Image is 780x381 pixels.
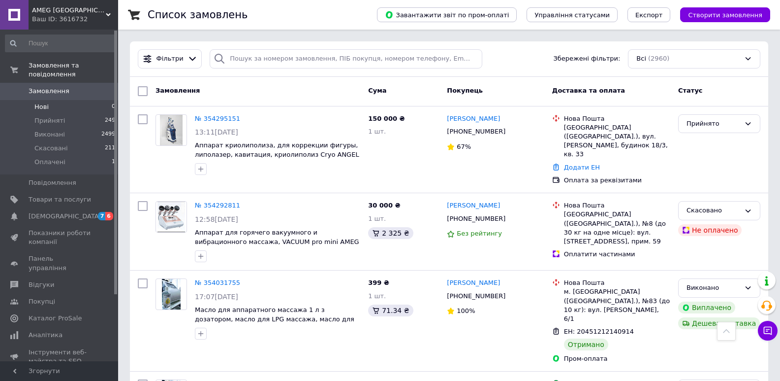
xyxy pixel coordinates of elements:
[195,279,240,286] a: № 354031755
[636,54,646,64] span: Всі
[445,212,507,225] div: [PHONE_NUMBER]
[368,215,386,222] span: 1 шт.
[564,123,670,159] div: [GEOGRAPHIC_DATA] ([GEOGRAPHIC_DATA].), вул. [PERSON_NAME], будинок 18/3, кв. 33
[157,202,185,232] img: Фото товару
[29,61,118,79] span: Замовлення та повідомлення
[29,297,55,306] span: Покупці
[457,143,471,150] span: 67%
[156,54,184,64] span: Фільтри
[368,202,400,209] span: 30 000 ₴
[162,279,181,310] img: Фото товару
[368,115,405,122] span: 150 000 ₴
[5,35,116,52] input: Пошук
[552,87,625,94] span: Доставка та оплата
[447,87,483,94] span: Покупець
[34,130,65,139] span: Виконані
[564,114,670,123] div: Нова Пошта
[648,55,669,62] span: (2960)
[210,49,482,69] input: Пошук за номером замовлення, ПІБ покупця, номером телефону, Email, номером накладної
[368,292,386,300] span: 1 шт.
[105,212,113,220] span: 6
[457,307,475,314] span: 100%
[678,302,735,313] div: Виплачено
[758,321,778,341] button: Чат з покупцем
[112,158,115,167] span: 1
[564,287,670,323] div: м. [GEOGRAPHIC_DATA] ([GEOGRAPHIC_DATA].), №83 (до 10 кг): вул. [PERSON_NAME], 6/1
[564,354,670,363] div: Пром-оплата
[195,141,359,167] a: Аппарат криолиполиза, для коррекции фигуры, липолазер, кавитация, криолиполиз Cryo ANGEL 360
[527,7,618,22] button: Управління статусами
[98,212,106,220] span: 7
[195,215,238,223] span: 12:58[DATE]
[32,15,118,24] div: Ваш ID: 3616732
[34,116,65,125] span: Прийняті
[160,115,183,145] img: Фото товару
[29,348,91,366] span: Інструменти веб-майстра та SEO
[195,202,240,209] a: № 354292811
[29,87,69,96] span: Замовлення
[564,201,670,210] div: Нова Пошта
[29,254,91,272] span: Панель управління
[34,103,49,111] span: Нові
[686,119,740,129] div: Прийнято
[377,7,517,22] button: Завантажити звіт по пром-оплаті
[564,176,670,185] div: Оплата за реквізитами
[195,306,354,332] a: Масло для аппаратного массажа 1 л з дозатором, масло для LPG массажа, масло для эндосферы
[148,9,248,21] h1: Список замовлень
[368,305,413,316] div: 71.34 ₴
[553,54,620,64] span: Збережені фільтри:
[457,230,502,237] span: Без рейтингу
[29,331,62,340] span: Аналітика
[368,279,389,286] span: 399 ₴
[678,224,742,236] div: Не оплачено
[635,11,663,19] span: Експорт
[105,144,115,153] span: 211
[101,130,115,139] span: 2499
[447,114,500,124] a: [PERSON_NAME]
[678,317,760,329] div: Дешева доставка
[156,87,200,94] span: Замовлення
[156,201,187,233] a: Фото товару
[627,7,671,22] button: Експорт
[195,115,240,122] a: № 354295151
[534,11,610,19] span: Управління статусами
[195,293,238,301] span: 17:07[DATE]
[29,280,54,289] span: Відгуки
[105,116,115,125] span: 249
[445,290,507,303] div: [PHONE_NUMBER]
[368,227,413,239] div: 2 325 ₴
[564,210,670,246] div: [GEOGRAPHIC_DATA] ([GEOGRAPHIC_DATA].), №8 (до 30 кг на одне місце): вул. [STREET_ADDRESS], прим. 59
[368,128,386,135] span: 1 шт.
[564,328,634,335] span: ЕН: 20451212140914
[678,87,703,94] span: Статус
[29,178,76,187] span: Повідомлення
[564,164,600,171] a: Додати ЕН
[564,339,608,350] div: Отримано
[29,229,91,246] span: Показники роботи компанії
[670,11,770,18] a: Створити замовлення
[34,158,65,167] span: Оплачені
[686,283,740,293] div: Виконано
[385,10,509,19] span: Завантажити звіт по пром-оплаті
[195,128,238,136] span: 13:11[DATE]
[447,278,500,288] a: [PERSON_NAME]
[156,278,187,310] a: Фото товару
[564,278,670,287] div: Нова Пошта
[29,195,91,204] span: Товари та послуги
[688,11,762,19] span: Створити замовлення
[564,250,670,259] div: Оплатити частинами
[445,125,507,138] div: [PHONE_NUMBER]
[29,314,82,323] span: Каталог ProSale
[368,87,386,94] span: Cума
[112,103,115,111] span: 0
[29,212,101,221] span: [DEMOGRAPHIC_DATA]
[34,144,68,153] span: Скасовані
[32,6,106,15] span: АМEG Ukraine АМЕГ Україна
[447,201,500,210] a: [PERSON_NAME]
[195,229,359,254] a: Аппарат для горячего вакуумного и вибрационного массажа, VACUUM pro mini AMEG эндосфера
[156,114,187,146] a: Фото товару
[686,206,740,216] div: Скасовано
